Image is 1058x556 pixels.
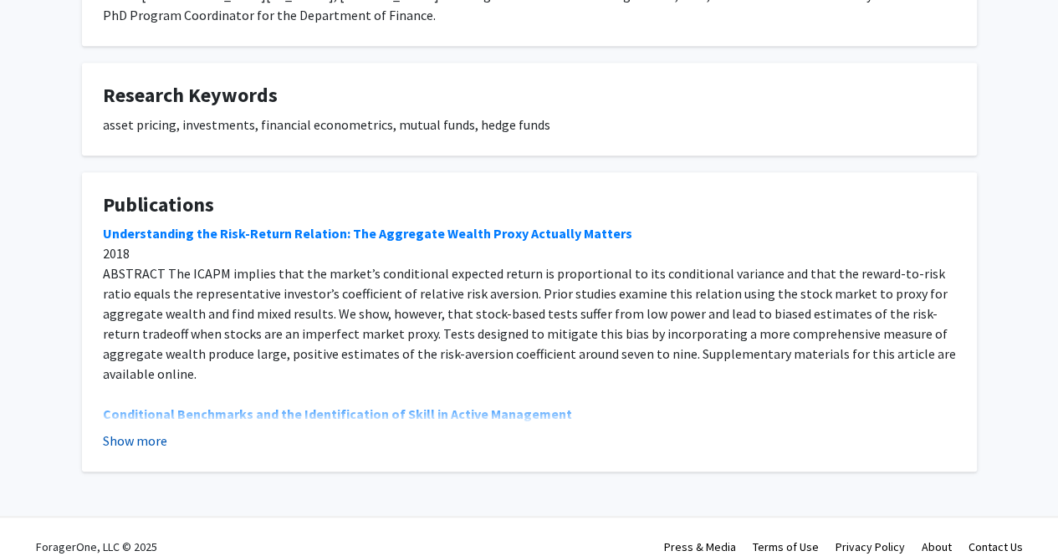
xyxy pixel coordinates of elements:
a: Privacy Policy [836,539,905,554]
a: Press & Media [664,539,736,554]
h4: Publications [103,193,956,217]
iframe: Chat [13,481,71,543]
a: Terms of Use [753,539,819,554]
a: Conditional Benchmarks and the Identification of Skill in Active Management [103,406,572,422]
a: Contact Us [969,539,1023,554]
a: About [922,539,952,554]
a: Understanding the Risk-Return Relation: The Aggregate Wealth Proxy Actually Matters [103,225,632,242]
button: Show more [103,431,167,451]
div: asset pricing, investments, financial econometrics, mutual funds, hedge funds [103,115,956,135]
h4: Research Keywords [103,84,956,108]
